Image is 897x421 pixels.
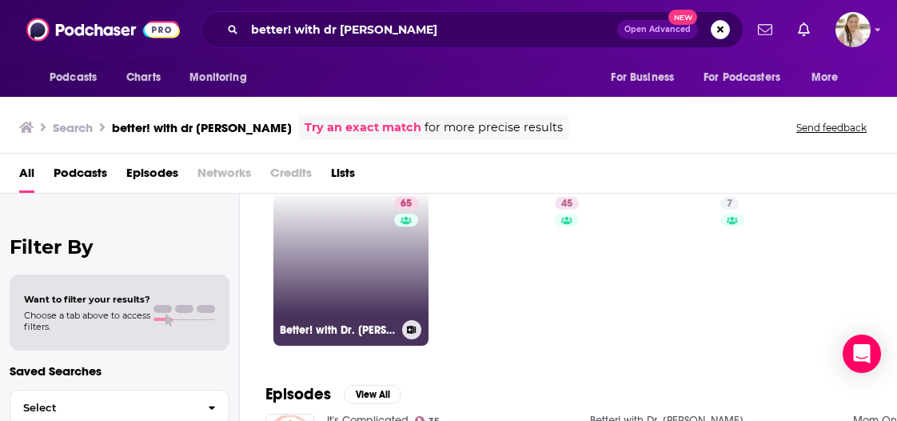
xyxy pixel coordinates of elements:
[50,66,97,89] span: Podcasts
[270,160,312,193] span: Credits
[344,385,401,404] button: View All
[19,160,34,193] a: All
[561,196,572,212] span: 45
[126,66,161,89] span: Charts
[116,62,170,93] a: Charts
[112,120,292,135] h3: better! with dr [PERSON_NAME]
[835,12,871,47] button: Show profile menu
[10,403,195,413] span: Select
[596,190,751,346] a: 7
[126,160,178,193] a: Episodes
[617,20,698,39] button: Open AdvancedNew
[624,26,691,34] span: Open Advanced
[245,17,617,42] input: Search podcasts, credits, & more...
[305,118,421,137] a: Try an exact match
[668,10,697,25] span: New
[751,16,779,43] a: Show notifications dropdown
[189,66,246,89] span: Monitoring
[273,190,429,346] a: 65Better! with Dr. [PERSON_NAME]
[178,62,267,93] button: open menu
[265,384,331,404] h2: Episodes
[800,62,859,93] button: open menu
[10,235,229,259] h2: Filter By
[600,62,694,93] button: open menu
[280,323,396,337] h3: Better! with Dr. [PERSON_NAME]
[835,12,871,47] span: Logged in as acquavie
[843,335,881,373] div: Open Intercom Messenger
[835,12,871,47] img: User Profile
[791,16,816,43] a: Show notifications dropdown
[331,160,355,193] a: Lists
[394,197,418,210] a: 65
[720,197,739,210] a: 7
[791,121,871,134] button: Send feedback
[435,190,590,346] a: 45
[611,66,674,89] span: For Business
[693,62,803,93] button: open menu
[811,66,839,89] span: More
[401,196,412,212] span: 65
[24,294,150,305] span: Want to filter your results?
[265,384,401,404] a: EpisodesView All
[53,120,93,135] h3: Search
[201,11,744,48] div: Search podcasts, credits, & more...
[10,363,229,379] p: Saved Searches
[26,14,180,45] img: Podchaser - Follow, Share and Rate Podcasts
[704,66,780,89] span: For Podcasters
[38,62,118,93] button: open menu
[54,160,107,193] a: Podcasts
[197,160,251,193] span: Networks
[425,118,563,137] span: for more precise results
[727,196,732,212] span: 7
[555,197,579,210] a: 45
[24,310,150,332] span: Choose a tab above to access filters.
